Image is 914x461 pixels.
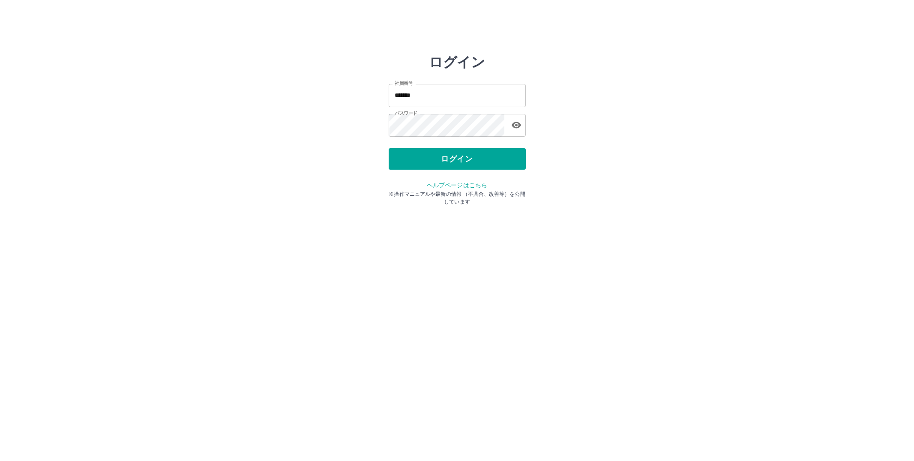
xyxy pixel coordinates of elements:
[429,54,485,70] h2: ログイン
[395,80,413,87] label: 社員番号
[427,182,487,189] a: ヘルプページはこちら
[395,110,417,117] label: パスワード
[389,190,526,206] p: ※操作マニュアルや最新の情報 （不具合、改善等）を公開しています
[389,148,526,170] button: ログイン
